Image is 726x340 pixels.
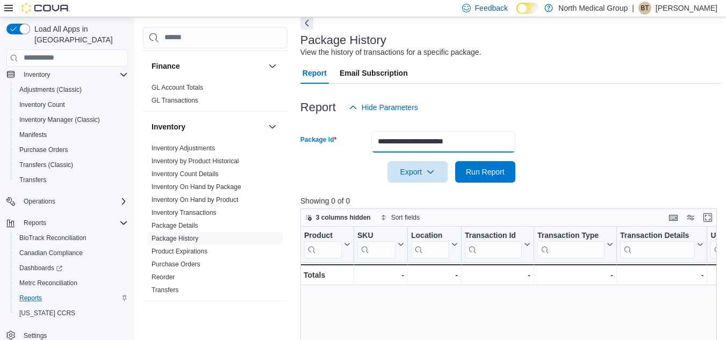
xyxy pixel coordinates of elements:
[11,291,132,306] button: Reports
[465,269,530,281] div: -
[394,161,441,183] span: Export
[19,216,51,229] button: Reports
[638,2,651,15] div: Brittani Tebeau
[19,195,60,208] button: Operations
[11,112,132,127] button: Inventory Manager (Classic)
[19,131,47,139] span: Manifests
[15,128,51,141] a: Manifests
[152,248,207,255] a: Product Expirations
[516,3,539,14] input: Dark Mode
[152,273,175,281] span: Reorder
[143,81,287,111] div: Finance
[11,261,132,276] a: Dashboards
[15,173,51,186] a: Transfers
[300,17,313,30] button: Next
[30,24,128,45] span: Load All Apps in [GEOGRAPHIC_DATA]
[304,269,350,281] div: Totals
[143,142,287,301] div: Inventory
[11,230,132,245] button: BioTrack Reconciliation
[152,209,217,216] a: Inventory Transactions
[15,247,128,259] span: Canadian Compliance
[19,309,75,317] span: [US_STATE] CCRS
[362,102,418,113] span: Hide Parameters
[21,3,70,13] img: Cova
[620,269,703,281] div: -
[632,2,634,15] p: |
[152,97,198,104] a: GL Transactions
[24,331,47,340] span: Settings
[411,269,458,281] div: -
[152,183,241,191] span: Inventory On Hand by Package
[15,173,128,186] span: Transfers
[304,230,350,258] button: Product
[357,230,396,241] div: SKU
[152,121,264,132] button: Inventory
[19,195,128,208] span: Operations
[15,262,67,274] a: Dashboards
[15,128,128,141] span: Manifests
[152,157,239,165] a: Inventory by Product Historical
[300,135,336,144] label: Package Id
[411,230,449,241] div: Location
[516,14,517,15] span: Dark Mode
[152,234,198,243] span: Package History
[152,83,203,92] span: GL Account Totals
[266,120,279,133] button: Inventory
[2,194,132,209] button: Operations
[620,230,695,258] div: Transaction Details
[620,230,695,241] div: Transaction Details
[465,230,522,258] div: Transaction Id URL
[15,307,80,320] a: [US_STATE] CCRS
[667,211,680,224] button: Keyboard shortcuts
[475,3,508,13] span: Feedback
[455,161,515,183] button: Run Report
[15,232,128,244] span: BioTrack Reconciliation
[15,158,128,171] span: Transfers (Classic)
[15,232,91,244] a: BioTrack Reconciliation
[11,276,132,291] button: Metrc Reconciliation
[15,247,87,259] a: Canadian Compliance
[152,196,238,204] a: Inventory On Hand by Product
[19,146,68,154] span: Purchase Orders
[641,2,649,15] span: BT
[15,113,128,126] span: Inventory Manager (Classic)
[11,245,132,261] button: Canadian Compliance
[411,230,449,258] div: Location
[19,249,83,257] span: Canadian Compliance
[19,264,62,272] span: Dashboards
[11,127,132,142] button: Manifests
[152,96,198,105] span: GL Transactions
[19,85,82,94] span: Adjustments (Classic)
[357,269,404,281] div: -
[15,158,77,171] a: Transfers (Classic)
[152,222,198,229] a: Package Details
[2,215,132,230] button: Reports
[684,211,697,224] button: Display options
[387,161,448,183] button: Export
[15,113,104,126] a: Inventory Manager (Classic)
[152,273,175,281] a: Reorder
[15,292,46,305] a: Reports
[19,68,54,81] button: Inventory
[300,196,721,206] p: Showing 0 of 0
[537,230,605,258] div: Transaction Type
[300,34,386,47] h3: Package History
[304,230,342,241] div: Product
[11,142,132,157] button: Purchase Orders
[357,230,396,258] div: SKU URL
[152,170,219,178] span: Inventory Count Details
[15,277,128,290] span: Metrc Reconciliation
[558,2,628,15] p: North Medical Group
[152,235,198,242] a: Package History
[19,294,42,302] span: Reports
[152,221,198,230] span: Package Details
[376,211,424,224] button: Sort fields
[152,121,185,132] h3: Inventory
[466,167,505,177] span: Run Report
[152,247,207,256] span: Product Expirations
[152,144,215,153] span: Inventory Adjustments
[2,67,132,82] button: Inventory
[303,62,327,84] span: Report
